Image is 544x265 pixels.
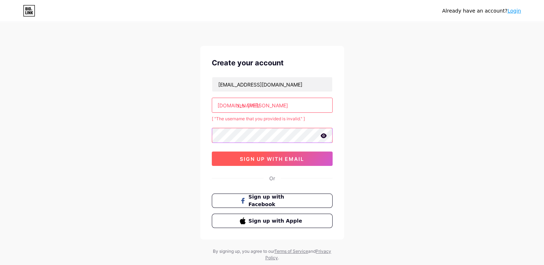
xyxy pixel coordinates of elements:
div: Already have an account? [442,7,521,15]
div: Or [269,175,275,182]
span: sign up with email [240,156,304,162]
button: Sign up with Facebook [212,194,333,208]
input: username [212,98,332,112]
a: Terms of Service [274,248,308,254]
input: Email [212,77,332,92]
span: Sign up with Apple [248,217,304,225]
div: [ "The username that you provided is invalid." ] [212,116,333,122]
button: Sign up with Apple [212,214,333,228]
div: [DOMAIN_NAME]/ [218,102,260,109]
button: sign up with email [212,152,333,166]
div: By signing up, you agree to our and . [211,248,333,261]
div: Create your account [212,57,333,68]
a: Login [507,8,521,14]
span: Sign up with Facebook [248,193,304,208]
